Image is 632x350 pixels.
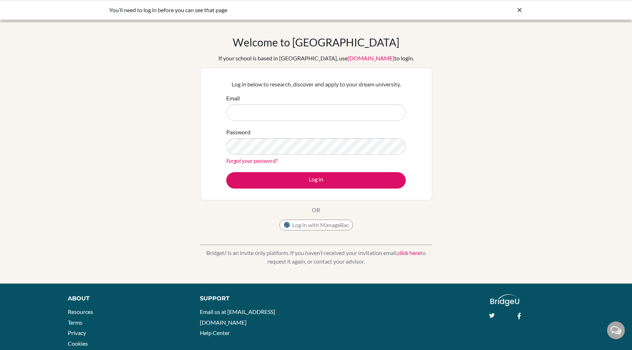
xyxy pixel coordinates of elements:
[226,172,406,189] button: Log in
[68,319,82,326] a: Terms
[109,6,416,14] div: You’ll need to log in before you can see that page
[200,249,432,266] p: BridgeU is an invite only platform. If you haven’t received your invitation email, to request it ...
[233,36,399,49] h1: Welcome to [GEOGRAPHIC_DATA]
[312,206,320,214] p: OR
[200,329,230,336] a: Help Center
[218,54,414,62] div: If your school is based in [GEOGRAPHIC_DATA], use to login.
[348,55,394,61] a: [DOMAIN_NAME]
[200,294,308,303] div: Support
[68,294,184,303] div: About
[200,308,275,326] a: Email us at [EMAIL_ADDRESS][DOMAIN_NAME]
[398,249,420,256] a: click here
[226,80,406,89] p: Log in below to research, discover and apply to your dream university.
[68,329,86,336] a: Privacy
[226,94,240,102] label: Email
[226,157,278,164] a: Forgot your password?
[68,340,88,347] a: Cookies
[279,220,353,230] button: Log in with ManageBac
[68,308,93,315] a: Resources
[226,128,251,136] label: Password
[490,294,519,306] img: logo_white@2x-f4f0deed5e89b7ecb1c2cc34c3e3d731f90f0f143d5ea2071677605dd97b5244.png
